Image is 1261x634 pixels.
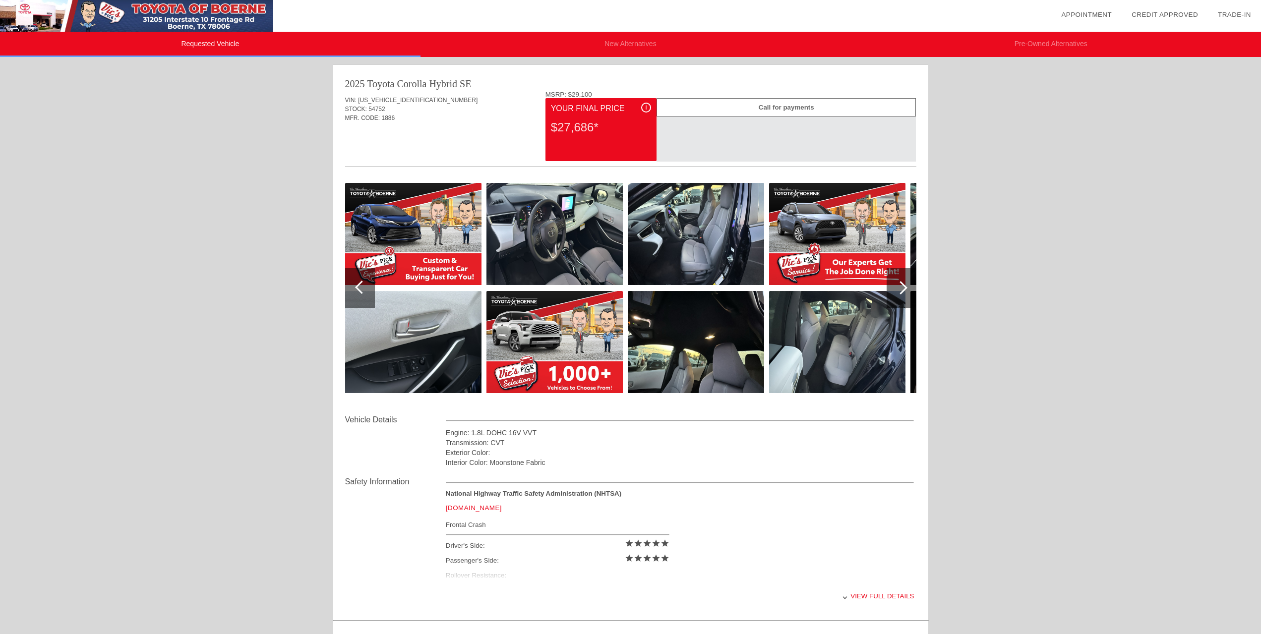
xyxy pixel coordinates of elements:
[646,104,647,111] span: i
[1218,11,1251,18] a: Trade-In
[486,183,623,285] img: image.aspx
[345,115,380,121] span: MFR. CODE:
[643,539,652,548] i: star
[446,504,502,512] a: [DOMAIN_NAME]
[345,137,916,153] div: Quoted on [DATE] 4:04:28 PM
[652,539,661,548] i: star
[625,554,634,563] i: star
[657,98,916,116] div: Call for payments
[446,428,914,438] div: Engine: 1.8L DOHC 16V VVT
[634,539,643,548] i: star
[661,539,669,548] i: star
[446,490,621,497] strong: National Highway Traffic Safety Administration (NHTSA)
[643,554,652,563] i: star
[446,458,914,467] div: Interior Color: Moonstone Fabric
[551,103,651,115] div: Your Final Price
[368,106,385,113] span: 54752
[1132,11,1198,18] a: Credit Approved
[628,183,764,285] img: image.aspx
[345,476,446,488] div: Safety Information
[545,91,916,98] div: MSRP: $29,100
[628,291,764,393] img: image.aspx
[652,554,661,563] i: star
[382,115,395,121] span: 1886
[446,448,914,458] div: Exterior Color:
[661,554,669,563] i: star
[1061,11,1112,18] a: Appointment
[625,539,634,548] i: star
[910,183,1047,285] img: image.aspx
[910,291,1047,393] img: image.aspx
[769,183,905,285] img: image.aspx
[769,291,905,393] img: image.aspx
[486,291,623,393] img: image.aspx
[345,97,357,104] span: VIN:
[345,414,446,426] div: Vehicle Details
[446,438,914,448] div: Transmission: CVT
[345,183,481,285] img: image.aspx
[841,32,1261,57] li: Pre-Owned Alternatives
[345,291,481,393] img: image.aspx
[345,77,458,91] div: 2025 Toyota Corolla Hybrid
[358,97,478,104] span: [US_VEHICLE_IDENTIFICATION_NUMBER]
[460,77,471,91] div: SE
[634,554,643,563] i: star
[446,538,669,553] div: Driver's Side:
[446,584,914,608] div: View full details
[446,519,669,531] div: Frontal Crash
[551,115,651,140] div: $27,686*
[420,32,841,57] li: New Alternatives
[446,553,669,568] div: Passenger's Side:
[345,106,367,113] span: STOCK:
